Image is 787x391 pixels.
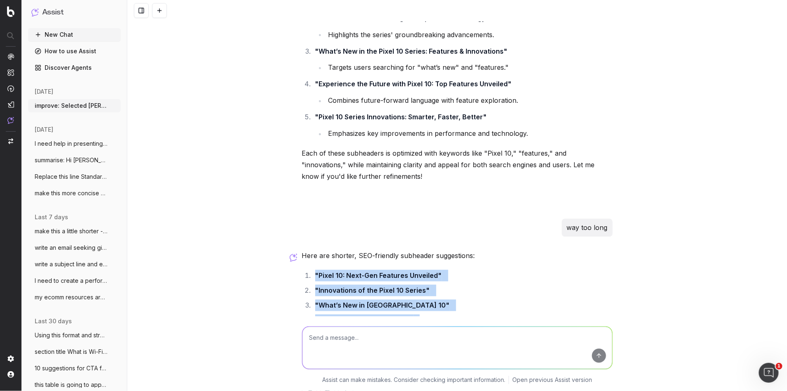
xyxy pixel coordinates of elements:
span: summarise: Hi [PERSON_NAME], Interesting feedba [35,156,107,164]
button: Replace this line Standard delivery is a [28,170,121,183]
p: Assist can make mistakes. Consider checking important information. [322,376,505,384]
li: Highlights the series' groundbreaking advancements. [326,29,613,40]
img: My account [7,371,14,378]
button: write a subject line and email to our se [28,258,121,271]
img: Assist [7,117,14,124]
a: Discover Agents [28,61,121,74]
span: my ecomm resources are thin. for big eve [35,293,107,301]
button: I need to create a performance review sc [28,274,121,287]
button: 10 suggestions for CTA for link to windo [28,362,121,375]
img: Studio [7,101,14,108]
img: Switch project [8,138,13,144]
img: Botify logo [7,6,14,17]
span: last 7 days [35,213,68,221]
strong: "What’s New in the Pixel 10 Series: Features & Innovations" [315,47,508,55]
span: write an email seeking giodance from HR: [35,244,107,252]
span: section title What is Wi-Fi 7? Wi-Fi 7 ( [35,348,107,356]
strong: "Pixel 10: Next-Gen Features Unveiled" [315,272,442,280]
button: New Chat [28,28,121,41]
span: [DATE] [35,126,53,134]
img: Intelligence [7,69,14,76]
strong: "Pixel 10: Smarter and Faster" [315,316,414,325]
img: Setting [7,355,14,362]
strong: "Experience the Future with Pixel 10: Top Features Unveiled" [315,80,512,88]
iframe: Intercom live chat [759,363,779,383]
p: way too long [567,222,608,234]
span: 1 [776,363,782,370]
button: Using this format and structure and tone [28,329,121,342]
span: improve: Selected [PERSON_NAME] stores a [35,102,107,110]
img: Activation [7,85,14,92]
span: 10 suggestions for CTA for link to windo [35,364,107,372]
button: my ecomm resources are thin. for big eve [28,291,121,304]
button: I need help in presenting the issues I a [28,137,121,150]
a: Open previous Assist version [512,376,592,384]
button: make this a little shorter - Before brin [28,225,121,238]
span: Replace this line Standard delivery is a [35,173,107,181]
strong: "Innovations of the Pixel 10 Series" [315,287,430,295]
li: Combines future-forward language with feature exploration. [326,95,613,107]
span: make this more concise and clear: Hi Mar [35,189,107,197]
p: Each of these subheaders is optimized with keywords like "Pixel 10," "features," and "innovations... [302,148,613,182]
p: Here are shorter, SEO-friendly subheader suggestions: [302,250,613,262]
span: I need to create a performance review sc [35,277,107,285]
li: Emphasizes key improvements in performance and technology. [326,128,613,140]
span: last 30 days [35,317,72,325]
span: Using this format and structure and tone [35,331,107,339]
img: Assist [31,8,39,16]
button: section title What is Wi-Fi 7? Wi-Fi 7 ( [28,345,121,358]
span: [DATE] [35,88,53,96]
button: Assist [31,7,117,18]
button: write an email seeking giodance from HR: [28,241,121,254]
a: How to use Assist [28,45,121,58]
span: I need help in presenting the issues I a [35,140,107,148]
button: summarise: Hi [PERSON_NAME], Interesting feedba [28,154,121,167]
span: this table is going to appear on a [PERSON_NAME] [35,381,107,389]
span: write a subject line and email to our se [35,260,107,268]
strong: "What’s New in [GEOGRAPHIC_DATA] 10" [315,301,450,310]
span: make this a little shorter - Before brin [35,227,107,235]
img: Botify assist logo [290,254,297,262]
button: make this more concise and clear: Hi Mar [28,187,121,200]
h1: Assist [42,7,64,18]
button: improve: Selected [PERSON_NAME] stores a [28,99,121,112]
strong: "Pixel 10 Series Innovations: Smarter, Faster, Better" [315,113,487,121]
img: Analytics [7,53,14,60]
li: Targets users searching for "what’s new" and "features." [326,62,613,73]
